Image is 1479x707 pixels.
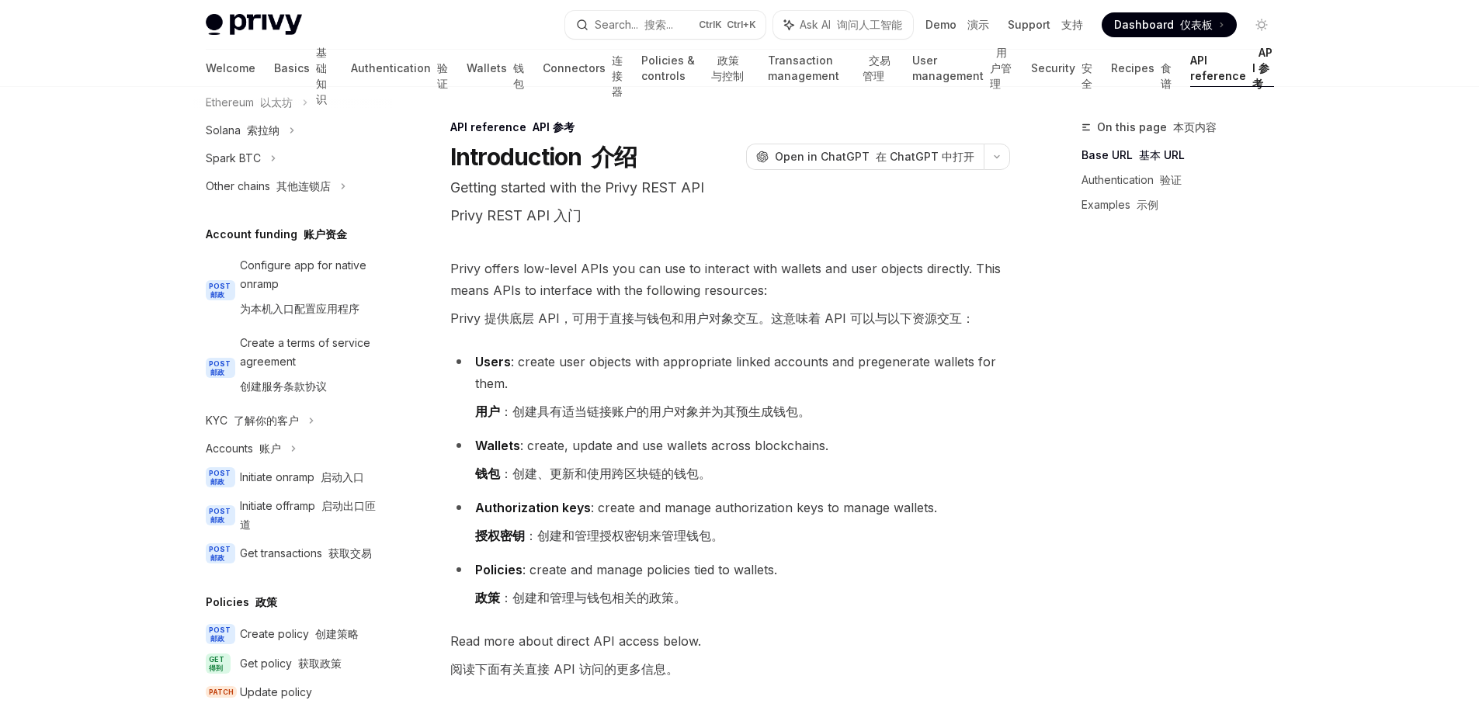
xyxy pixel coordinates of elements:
font: ：创建和管理授权密钥来管理钱包。 [475,528,724,543]
a: Recipes 食谱 [1111,50,1172,87]
a: Examples 示例 [1081,192,1286,217]
a: GET 得到Get policy 获取政策 [193,649,392,678]
a: Policies & controls 政策与控制 [641,50,749,87]
a: Base URL 基本 URL [1081,143,1286,168]
font: 钱包 [513,61,524,90]
a: POST 邮政Get transactions 获取交易 [193,539,392,568]
div: Other chains [206,177,331,196]
font: 邮政 [210,634,224,643]
p: Getting started with the Privy REST API [450,177,1010,233]
font: Privy REST API 入门 [450,207,582,224]
div: Initiate offramp [240,497,383,534]
font: API 参考 [533,120,575,133]
font: 连接器 [612,54,623,98]
div: Get policy [240,654,342,673]
span: POST [206,624,235,644]
div: Initiate onramp [240,468,364,487]
a: Demo 演示 [925,17,989,33]
div: Solana [206,121,279,140]
button: Toggle dark mode [1249,12,1274,37]
span: Dashboard [1114,17,1213,33]
font: 账户资金 [304,227,347,241]
font: 交易管理 [863,54,891,82]
strong: Policies [475,562,523,577]
span: POST [206,505,235,525]
span: Ask AI [800,17,902,33]
div: Get transactions [240,544,372,563]
font: 演示 [967,18,989,31]
strong: 政策 [475,590,500,605]
a: POST 邮政Initiate onramp 启动入口 [193,463,392,492]
font: 用户管理 [990,46,1012,90]
span: Privy offers low-level APIs you can use to interact with wallets and user objects directly. This ... [450,258,1010,335]
font: 其他连锁店 [276,179,331,192]
font: 为本机入口配置应用程序 [240,302,359,315]
div: Configure app for native onramp [240,256,383,324]
font: 政策与控制 [711,54,744,82]
font: 验证 [437,61,448,90]
strong: Users [475,354,511,369]
strong: 用户 [475,404,500,419]
h5: Policies [206,593,277,612]
span: Ctrl K [699,19,756,31]
font: 基本 URL [1139,148,1185,161]
a: Dashboard 仪表板 [1102,12,1237,37]
a: User management 用户管理 [912,50,1012,87]
a: Transaction management 交易管理 [768,50,894,87]
font: 搜索... [644,18,673,31]
a: Security 安全 [1031,50,1092,87]
div: Create a terms of service agreement [240,334,383,402]
li: : create and manage policies tied to wallets. [450,559,1010,615]
font: 在 ChatGPT 中打开 [876,150,974,163]
span: GET [206,653,231,674]
font: 阅读下面有关直接 API 访问的更多信息。 [450,661,679,677]
strong: Wallets [475,438,520,453]
span: On this page [1097,118,1217,137]
font: 介绍 [592,143,637,171]
font: Ctrl+K [727,19,756,30]
strong: 钱包 [475,466,500,481]
a: Basics 基础知识 [274,50,333,87]
h1: Introduction [450,143,637,171]
font: 邮政 [210,553,224,562]
font: 邮政 [210,368,224,376]
font: 食谱 [1161,61,1172,90]
span: Open in ChatGPT [775,149,974,165]
span: POST [206,543,235,563]
span: PATCH [206,686,237,698]
div: Update policy [240,683,312,702]
span: POST [206,358,235,378]
font: 索拉纳 [247,123,279,137]
div: API reference [450,120,1010,135]
font: 安全 [1081,61,1092,90]
strong: Authorization keys [475,500,591,515]
a: Support 支持 [1008,17,1083,33]
font: 验证 [1160,173,1182,186]
div: Spark BTC [206,149,261,168]
font: 基础知识 [316,46,327,106]
h5: Account funding [206,225,347,244]
font: 账户 [259,442,281,455]
font: 启动出口匝道 [240,499,376,531]
font: 支持 [1061,18,1083,31]
a: Welcome [206,50,255,87]
div: Search... [595,16,673,34]
font: 询问人工智能 [837,18,902,31]
button: Open in ChatGPT 在 ChatGPT 中打开 [746,144,984,170]
span: Read more about direct API access below. [450,630,1010,686]
a: Authentication 验证 [351,50,448,87]
font: ：创建和管理与钱包相关的政策。 [475,590,686,605]
a: POST 邮政Create policy 创建策略 [193,619,392,649]
font: 邮政 [210,515,224,524]
button: Search... 搜索...CtrlK Ctrl+K [565,11,766,39]
a: Connectors 连接器 [543,50,623,87]
img: light logo [206,14,302,36]
a: Wallets 钱包 [467,50,524,87]
font: 邮政 [210,477,224,486]
a: POST 邮政Configure app for native onramp为本机入口配置应用程序 [193,251,392,329]
a: PATCHUpdate policy [193,678,392,706]
font: ：创建具有适当链接账户的用户对象并为其预生成钱包。 [475,404,811,419]
li: : create user objects with appropriate linked accounts and pregenerate wallets for them. [450,351,1010,428]
a: Authentication 验证 [1081,168,1286,192]
a: POST 邮政Create a terms of service agreement创建服务条款协议 [193,329,392,407]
